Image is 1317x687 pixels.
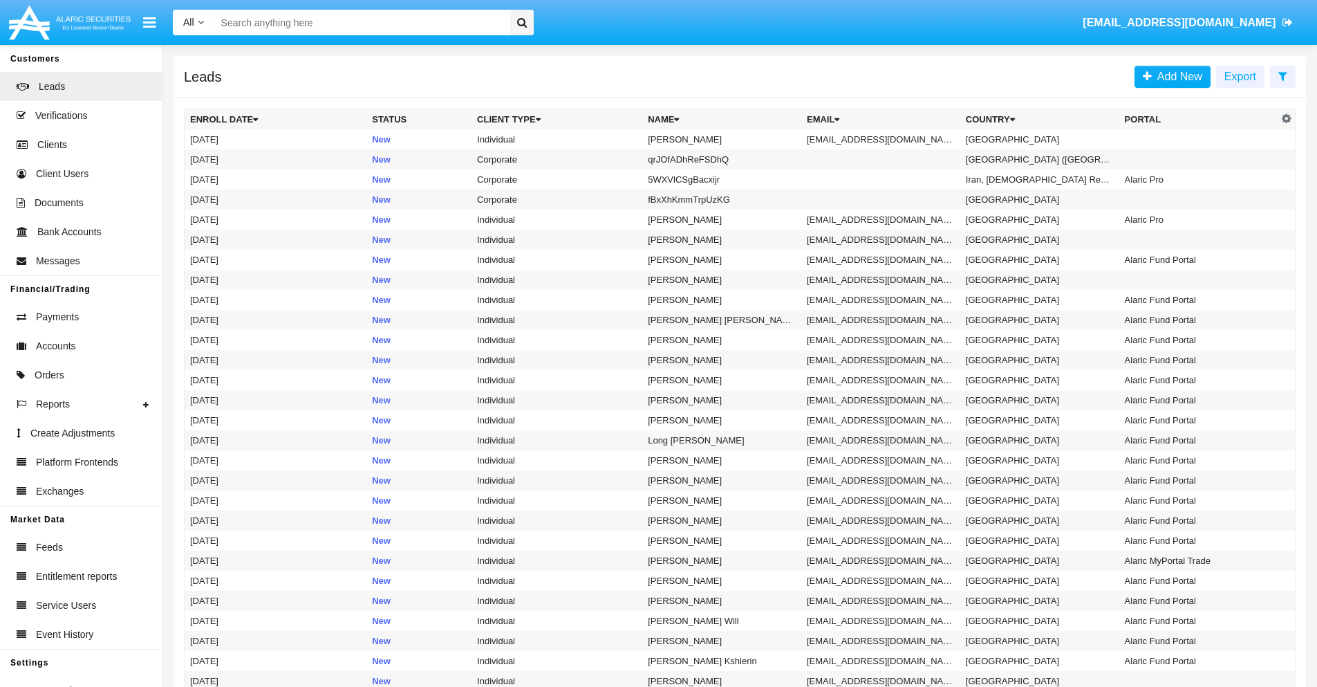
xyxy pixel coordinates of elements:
td: Individual [471,611,642,631]
td: Alaric MyPortal Trade [1119,551,1278,571]
td: [DATE] [185,511,367,531]
td: [EMAIL_ADDRESS][DOMAIN_NAME] [801,370,960,390]
td: New [366,430,471,450]
td: [EMAIL_ADDRESS][DOMAIN_NAME] [801,551,960,571]
td: [DATE] [185,531,367,551]
td: Individual [471,210,642,230]
td: Individual [471,491,642,511]
span: Payments [36,310,79,324]
span: All [183,17,194,28]
a: All [173,15,214,30]
span: Accounts [36,339,76,354]
td: [EMAIL_ADDRESS][DOMAIN_NAME] [801,611,960,631]
td: New [366,250,471,270]
td: New [366,651,471,671]
td: Individual [471,651,642,671]
span: Entitlement reports [36,569,118,584]
td: Alaric Fund Portal [1119,611,1278,631]
td: Alaric Fund Portal [1119,310,1278,330]
td: [EMAIL_ADDRESS][DOMAIN_NAME] [801,511,960,531]
td: [GEOGRAPHIC_DATA] [960,591,1119,611]
img: Logo image [7,2,133,43]
th: Name [642,109,801,130]
a: Add New [1134,66,1211,88]
td: [GEOGRAPHIC_DATA] [960,631,1119,651]
td: [PERSON_NAME] Will [642,611,801,631]
td: New [366,631,471,651]
span: Exchanges [36,484,84,499]
td: [PERSON_NAME] [642,511,801,531]
td: New [366,270,471,290]
td: [GEOGRAPHIC_DATA] [960,470,1119,491]
td: Individual [471,350,642,370]
span: Messages [36,254,80,268]
td: New [366,170,471,190]
td: [EMAIL_ADDRESS][DOMAIN_NAME] [801,210,960,230]
h5: Leads [184,71,222,82]
td: Individual [471,370,642,390]
td: Individual [471,531,642,551]
td: [EMAIL_ADDRESS][DOMAIN_NAME] [801,250,960,270]
td: [DATE] [185,149,367,170]
td: [PERSON_NAME] [642,290,801,310]
td: Individual [471,571,642,591]
td: [GEOGRAPHIC_DATA] [960,450,1119,470]
td: [EMAIL_ADDRESS][DOMAIN_NAME] [801,290,960,310]
td: Alaric Fund Portal [1119,370,1278,390]
td: [DATE] [185,129,367,149]
td: [GEOGRAPHIC_DATA] [960,390,1119,410]
td: [EMAIL_ADDRESS][DOMAIN_NAME] [801,410,960,430]
td: Alaric Fund Portal [1119,390,1278,410]
span: Create Adjustments [30,426,115,441]
td: [PERSON_NAME] [642,450,801,470]
td: Alaric Fund Portal [1119,531,1278,551]
td: New [366,370,471,390]
td: [EMAIL_ADDRESS][DOMAIN_NAME] [801,470,960,491]
td: [DATE] [185,470,367,491]
td: [DATE] [185,551,367,571]
td: New [366,410,471,430]
td: Individual [471,631,642,651]
span: Clients [37,138,67,152]
td: [GEOGRAPHIC_DATA] [960,551,1119,571]
td: qrJOfADhReFSDhQ [642,149,801,170]
td: Corporate [471,170,642,190]
td: [EMAIL_ADDRESS][DOMAIN_NAME] [801,230,960,250]
td: Individual [471,450,642,470]
td: Alaric Fund Portal [1119,491,1278,511]
td: [GEOGRAPHIC_DATA] [960,571,1119,591]
span: Service Users [36,598,96,613]
td: New [366,611,471,631]
td: New [366,350,471,370]
td: New [366,591,471,611]
span: Client Users [36,167,88,181]
td: New [366,571,471,591]
td: [PERSON_NAME] [642,551,801,571]
td: [PERSON_NAME] [642,210,801,230]
span: Verifications [35,109,87,123]
td: [DATE] [185,310,367,330]
td: New [366,290,471,310]
td: Individual [471,129,642,149]
td: Iran, [DEMOGRAPHIC_DATA] Republic of [960,170,1119,190]
td: [PERSON_NAME] [642,470,801,491]
td: [GEOGRAPHIC_DATA] [960,531,1119,551]
td: [PERSON_NAME] [642,591,801,611]
td: New [366,330,471,350]
td: [GEOGRAPHIC_DATA] [960,330,1119,350]
span: Add New [1152,71,1202,82]
td: [PERSON_NAME] [642,390,801,410]
td: [GEOGRAPHIC_DATA] [960,129,1119,149]
span: [EMAIL_ADDRESS][DOMAIN_NAME] [1083,17,1276,28]
td: [EMAIL_ADDRESS][DOMAIN_NAME] [801,591,960,611]
td: [PERSON_NAME] Kshlerin [642,651,801,671]
span: Export [1224,71,1256,82]
td: Alaric Fund Portal [1119,470,1278,491]
td: New [366,310,471,330]
td: 5WXVlCSgBacxijr [642,170,801,190]
td: [DATE] [185,390,367,410]
td: Alaric Pro [1119,210,1278,230]
td: [DATE] [185,370,367,390]
td: New [366,129,471,149]
td: [DATE] [185,651,367,671]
